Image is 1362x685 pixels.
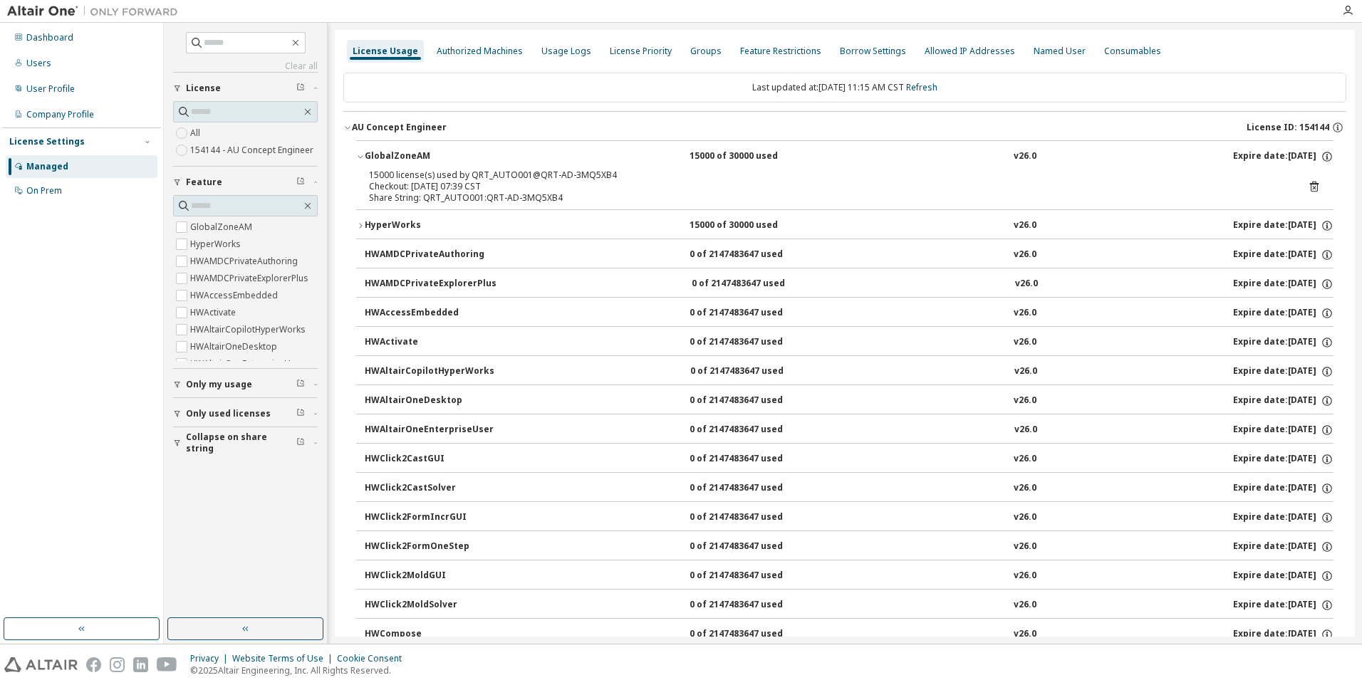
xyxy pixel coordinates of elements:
div: HyperWorks [365,219,493,232]
div: 0 of 2147483647 used [690,540,818,553]
div: v26.0 [1014,628,1036,641]
div: AU Concept Engineer [352,122,447,133]
label: GlobalZoneAM [190,219,255,236]
div: Users [26,58,51,69]
div: 0 of 2147483647 used [690,249,818,261]
div: 0 of 2147483647 used [690,482,818,495]
button: HWAltairCopilotHyperWorks0 of 2147483647 usedv26.0Expire date:[DATE] [365,356,1334,387]
div: Expire date: [DATE] [1233,278,1334,291]
div: Company Profile [26,109,94,120]
img: linkedin.svg [133,657,148,672]
label: HWAltairOneEnterpriseUser [190,355,307,372]
div: HWAltairOneDesktop [365,394,493,407]
div: Feature Restrictions [740,46,821,57]
div: User Profile [26,83,75,95]
div: Expire date: [DATE] [1233,150,1334,163]
div: 0 of 2147483647 used [690,365,818,378]
button: License [173,73,318,104]
div: HWAltairCopilotHyperWorks [365,365,494,378]
div: 0 of 2147483647 used [690,570,818,582]
div: Expire date: [DATE] [1233,482,1334,495]
label: HWAccessEmbedded [190,287,281,304]
div: HWAccessEmbedded [365,307,493,320]
button: HWClick2FormIncrGUI0 of 2147483647 usedv26.0Expire date:[DATE] [365,502,1334,533]
button: Only my usage [173,369,318,400]
div: HWActivate [365,336,493,349]
img: altair_logo.svg [4,657,78,672]
div: Share String: QRT_AUTO001:QRT-AD-3MQ5XB4 [369,192,1286,204]
div: Expire date: [DATE] [1233,249,1334,261]
button: AU Concept EngineerLicense ID: 154144 [343,112,1346,143]
div: 0 of 2147483647 used [690,511,818,524]
div: v26.0 [1014,365,1037,378]
button: HWAccessEmbedded0 of 2147483647 usedv26.0Expire date:[DATE] [365,298,1334,329]
label: HWAMDCPrivateExplorerPlus [190,270,311,287]
div: HWClick2FormOneStep [365,540,493,553]
div: Managed [26,161,68,172]
span: Clear filter [296,408,305,419]
div: Expire date: [DATE] [1233,219,1334,232]
a: Refresh [906,81,937,93]
div: Authorized Machines [437,46,523,57]
div: v26.0 [1014,570,1036,582]
div: Expire date: [DATE] [1233,336,1334,349]
button: GlobalZoneAM15000 of 30000 usedv26.0Expire date:[DATE] [356,141,1334,172]
div: v26.0 [1014,307,1036,320]
div: v26.0 [1014,249,1036,261]
div: License Usage [353,46,418,57]
div: Expire date: [DATE] [1233,453,1334,466]
div: 0 of 2147483647 used [690,307,818,320]
div: Expire date: [DATE] [1233,628,1334,641]
div: Cookie Consent [337,653,410,664]
span: Clear filter [296,177,305,188]
button: HWActivate0 of 2147483647 usedv26.0Expire date:[DATE] [365,327,1334,358]
button: HWClick2CastGUI0 of 2147483647 usedv26.0Expire date:[DATE] [365,444,1334,475]
div: Consumables [1104,46,1161,57]
div: v26.0 [1015,278,1038,291]
div: Expire date: [DATE] [1233,394,1334,407]
label: HyperWorks [190,236,244,253]
div: HWAltairOneEnterpriseUser [365,424,494,436]
button: HyperWorks15000 of 30000 usedv26.0Expire date:[DATE] [356,210,1334,241]
div: Expire date: [DATE] [1233,424,1334,436]
span: Feature [186,177,222,188]
a: Clear all [173,61,318,72]
div: Website Terms of Use [232,653,337,664]
span: Clear filter [296,437,305,449]
label: HWAltairOneDesktop [190,338,280,355]
div: On Prem [26,185,62,197]
div: HWAMDCPrivateExplorerPlus [365,278,497,291]
button: Collapse on share string [173,427,318,459]
button: HWCompose0 of 2147483647 usedv26.0Expire date:[DATE] [365,619,1334,650]
button: HWAltairOneEnterpriseUser0 of 2147483647 usedv26.0Expire date:[DATE] [365,414,1334,446]
div: Allowed IP Addresses [925,46,1015,57]
div: v26.0 [1014,219,1036,232]
div: 0 of 2147483647 used [692,278,820,291]
div: Checkout: [DATE] 07:39 CST [369,181,1286,192]
div: v26.0 [1014,511,1036,524]
button: HWAltairOneDesktop0 of 2147483647 usedv26.0Expire date:[DATE] [365,385,1334,417]
div: v26.0 [1014,150,1036,163]
div: 0 of 2147483647 used [690,453,818,466]
div: 15000 license(s) used by QRT_AUTO001@QRT-AD-3MQ5XB4 [369,169,1286,181]
div: Named User [1034,46,1086,57]
div: Dashboard [26,32,73,43]
div: v26.0 [1014,482,1036,495]
button: Feature [173,167,318,198]
button: Only used licenses [173,398,318,429]
img: Altair One [7,4,185,19]
div: GlobalZoneAM [365,150,493,163]
div: v26.0 [1014,336,1036,349]
div: Privacy [190,653,232,664]
div: HWClick2MoldGUI [365,570,493,582]
span: Only my usage [186,379,252,390]
div: 0 of 2147483647 used [690,336,818,349]
div: Expire date: [DATE] [1233,570,1334,582]
div: v26.0 [1014,424,1037,436]
div: 15000 of 30000 used [690,219,818,232]
div: HWClick2FormIncrGUI [365,511,493,524]
div: HWClick2MoldSolver [365,599,493,612]
div: v26.0 [1014,599,1036,612]
div: Expire date: [DATE] [1233,511,1334,524]
label: All [190,125,203,142]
